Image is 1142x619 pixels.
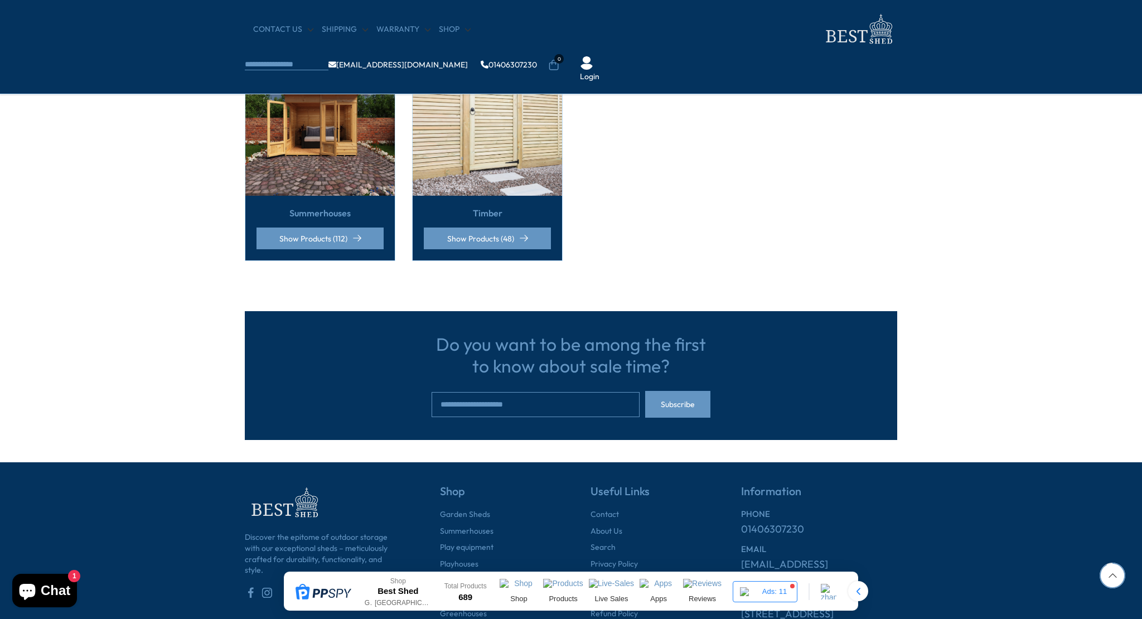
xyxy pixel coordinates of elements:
span: 0 [554,54,564,64]
a: Garden Sheds [440,509,490,520]
h6: EMAIL [741,544,897,554]
a: Login [580,71,599,83]
a: 0 [548,60,559,71]
a: About Us [591,526,622,537]
inbox-online-store-chat: Shopify online store chat [9,574,80,610]
button: Subscribe [645,391,710,418]
img: footer-logo [245,485,323,521]
a: Summerhouses [440,526,493,537]
img: logo [819,11,897,47]
a: Contact [591,509,619,520]
a: [EMAIL_ADDRESS][DOMAIN_NAME] [328,61,468,69]
a: Search [591,542,616,553]
span: Subscribe [661,400,695,408]
a: Shop [439,24,471,35]
img: User Icon [580,56,593,70]
a: Shipping [322,24,368,35]
h6: PHONE [741,509,897,519]
a: Timber [473,207,502,219]
a: Privacy Policy [591,559,638,570]
a: [EMAIL_ADDRESS][DOMAIN_NAME] [741,557,897,585]
p: Discover the epitome of outdoor storage with our exceptional sheds – meticulously crafted for dur... [245,532,401,587]
img: Timber [413,46,562,196]
h5: Useful Links [591,485,702,509]
a: CONTACT US [253,24,313,35]
h5: Shop [440,485,551,509]
a: Warranty [376,24,430,35]
a: Show Products (112) [257,228,384,249]
img: Summerhouses [245,46,395,196]
a: Summerhouses [289,207,351,219]
a: Play equipment [440,542,493,553]
a: Playhouses [440,559,478,570]
a: 01406307230 [481,61,537,69]
h5: Information [741,485,897,509]
a: Show Products (48) [424,228,551,249]
h3: Do you want to be among the first to know about sale time? [432,333,710,376]
a: 01406307230 [741,522,804,536]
